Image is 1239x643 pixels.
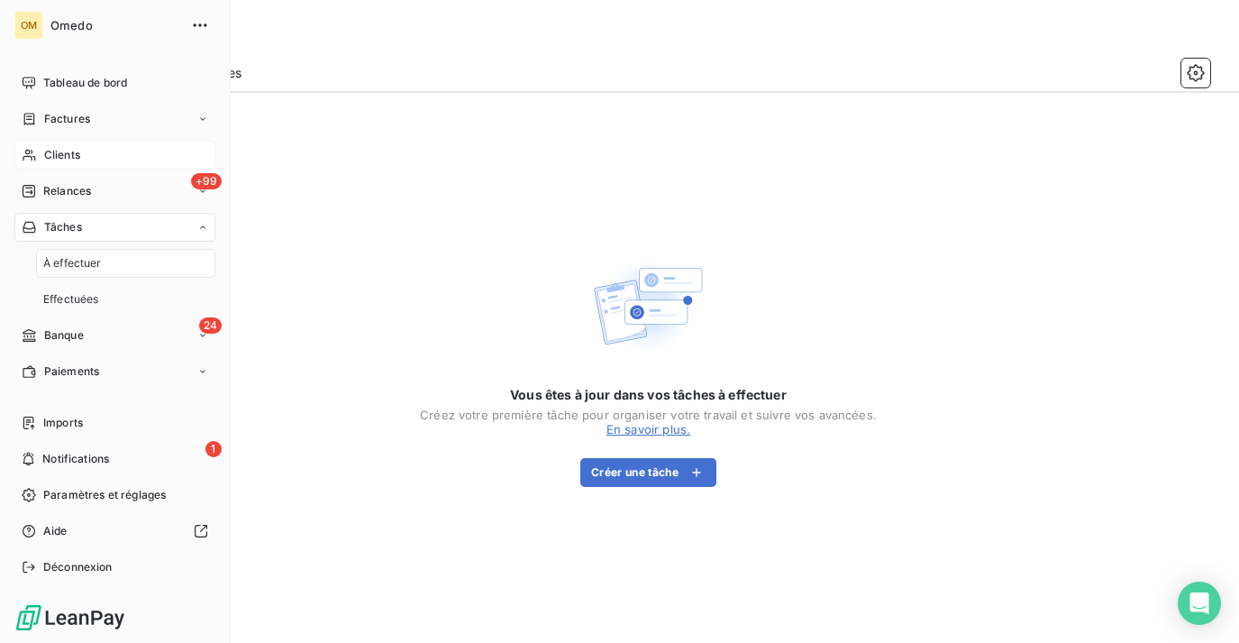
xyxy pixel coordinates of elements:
span: Vous êtes à jour dans vos tâches à effectuer [510,386,787,404]
span: Paiements [44,363,99,380]
span: Aide [43,523,68,539]
span: Clients [44,147,80,163]
a: Aide [14,517,215,546]
span: Paramètres et réglages [43,487,166,503]
span: Imports [43,415,83,431]
div: Open Intercom Messenger [1178,582,1221,625]
span: Tâches [44,219,82,235]
span: 24 [199,317,222,334]
img: Empty state [590,249,706,364]
span: +99 [191,173,222,189]
span: Factures [44,111,90,127]
span: 1 [205,441,222,457]
span: Relances [43,183,91,199]
button: Créer une tâche [580,458,716,487]
img: Logo LeanPay [14,603,126,632]
div: OM [14,11,43,40]
span: Effectuées [43,291,99,308]
span: À effectuer [43,255,102,271]
span: Notifications [42,451,109,467]
span: Banque [44,327,84,344]
span: Tableau de bord [43,75,127,91]
span: Omedo [50,18,180,32]
span: Déconnexion [43,559,113,575]
a: En savoir plus. [606,422,690,436]
div: Créez votre première tâche pour organiser votre travail et suivre vos avancées. [420,408,877,422]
